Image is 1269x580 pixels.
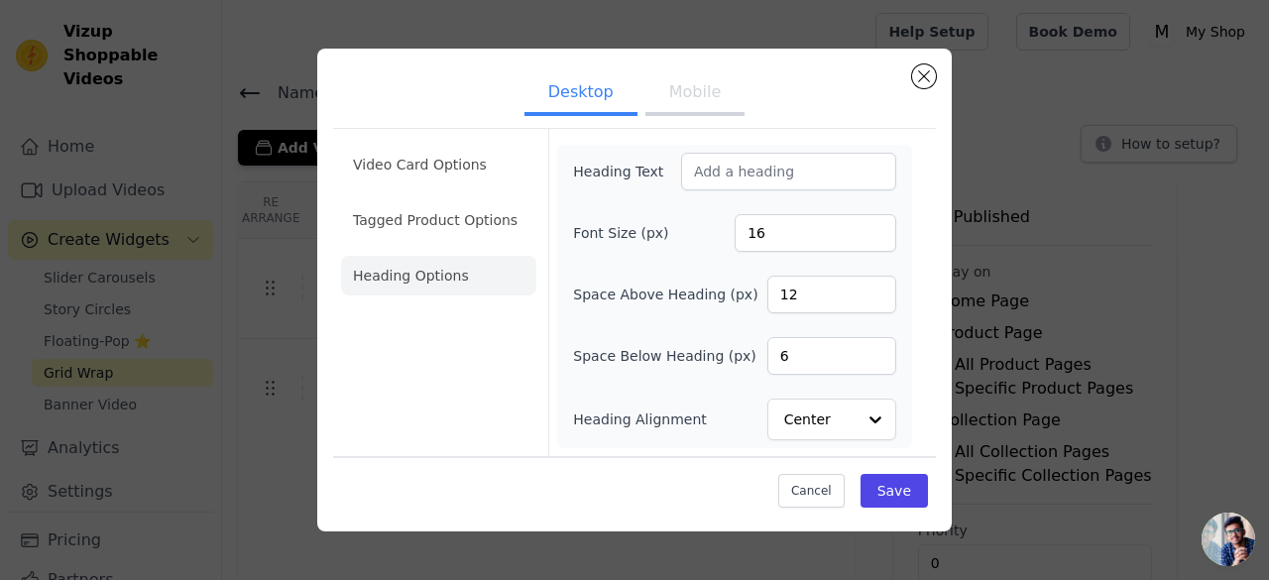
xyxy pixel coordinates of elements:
label: Heading Text [573,162,681,181]
input: Add a heading [681,153,896,190]
a: 开放式聊天 [1202,513,1255,566]
label: Heading Alignment [573,409,710,429]
label: Space Below Heading (px) [573,346,756,366]
label: Space Above Heading (px) [573,285,757,304]
button: Desktop [524,72,637,116]
li: Tagged Product Options [341,200,536,240]
li: Heading Options [341,256,536,295]
button: Mobile [645,72,745,116]
label: Font Size (px) [573,223,681,243]
button: Close modal [912,64,936,88]
li: Video Card Options [341,145,536,184]
button: Cancel [778,474,845,508]
button: Save [861,474,928,508]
